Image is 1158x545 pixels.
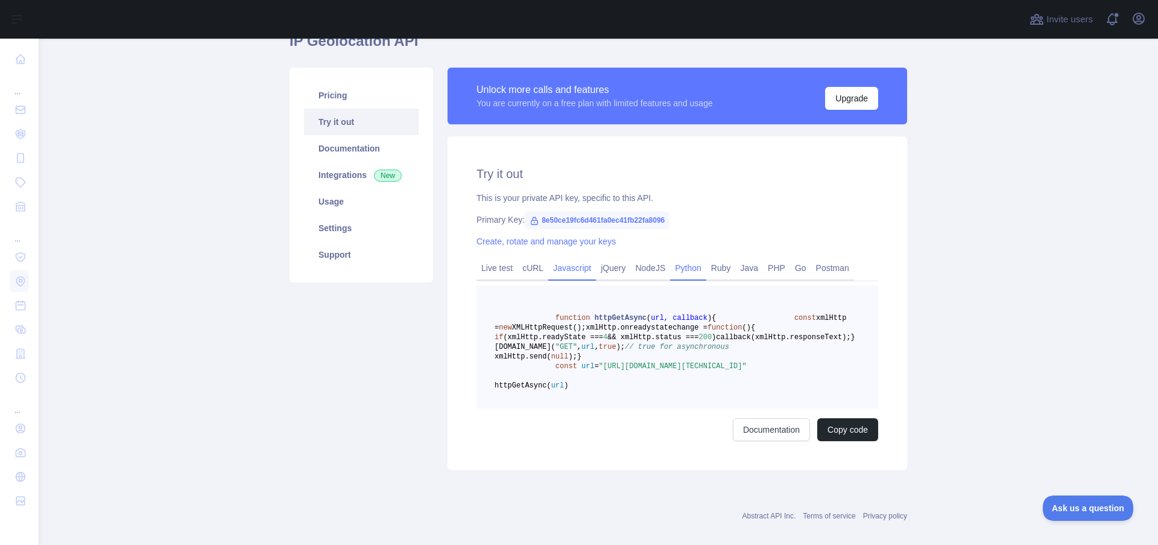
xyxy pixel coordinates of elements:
span: New [374,170,402,182]
span: } [851,333,855,342]
span: } [577,352,581,361]
span: xmlHttp.send( [495,352,551,361]
span: ) [712,333,716,342]
span: httpGetAsync [595,314,647,322]
span: xmlHttp.onreadystatechange = [586,323,707,332]
span: { [712,314,716,322]
span: 4 [603,333,607,342]
span: ) [564,381,568,390]
div: ... [10,391,29,415]
button: Invite users [1027,10,1095,29]
a: Support [304,241,419,268]
span: ); [616,343,625,351]
span: ); [568,352,577,361]
span: httpGetAsync( [495,381,551,390]
span: Invite users [1046,13,1093,27]
span: ) [747,323,751,332]
span: url, callback [651,314,707,322]
a: Privacy policy [863,512,907,520]
span: if [495,333,503,342]
a: Try it out [304,109,419,135]
a: Go [790,258,811,278]
h2: Try it out [476,165,878,182]
a: Settings [304,215,419,241]
span: 200 [698,333,712,342]
a: PHP [763,258,790,278]
div: You are currently on a free plan with limited features and usage [476,97,713,109]
button: Upgrade [825,87,878,110]
div: This is your private API key, specific to this API. [476,192,878,204]
span: [DOMAIN_NAME]( [495,343,555,351]
span: url [581,362,595,371]
span: callback(xmlHttp.responseText); [716,333,850,342]
a: Live test [476,258,517,278]
div: Primary Key: [476,214,878,226]
span: , [577,343,581,351]
a: Integrations New [304,162,419,188]
span: new [499,323,512,332]
span: = [595,362,599,371]
span: { [751,323,755,332]
a: Documentation [304,135,419,162]
iframe: Toggle Customer Support [1043,496,1134,521]
a: Python [670,258,706,278]
button: Copy code [817,418,878,441]
div: Unlock more calls and features [476,83,713,97]
a: Pricing [304,82,419,109]
span: "[URL][DOMAIN_NAME][TECHNICAL_ID]" [599,362,747,371]
span: function [555,314,590,322]
div: ... [10,72,29,97]
span: function [707,323,742,332]
span: null [551,352,569,361]
a: jQuery [596,258,630,278]
a: Abstract API Inc. [742,512,796,520]
a: Java [736,258,764,278]
span: url [551,381,565,390]
a: Postman [811,258,854,278]
a: Usage [304,188,419,215]
span: ) [707,314,712,322]
span: , [595,343,599,351]
span: // true for asynchronous [625,343,729,351]
a: NodeJS [630,258,670,278]
span: "GET" [555,343,577,351]
span: XMLHttpRequest(); [512,323,586,332]
span: && xmlHttp.status === [607,333,698,342]
a: Ruby [706,258,736,278]
span: (xmlHttp.readyState === [503,333,603,342]
div: ... [10,220,29,244]
span: true [599,343,616,351]
h1: IP Geolocation API [289,31,907,60]
a: Javascript [548,258,596,278]
a: cURL [517,258,548,278]
span: ( [742,323,746,332]
a: Documentation [733,418,810,441]
span: ( [647,314,651,322]
a: Terms of service [803,512,855,520]
a: Create, rotate and manage your keys [476,237,616,246]
span: url [581,343,595,351]
span: 8e50ce19fc6d461fa0ec41fb22fa8096 [525,211,669,229]
span: const [555,362,577,371]
span: const [794,314,816,322]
